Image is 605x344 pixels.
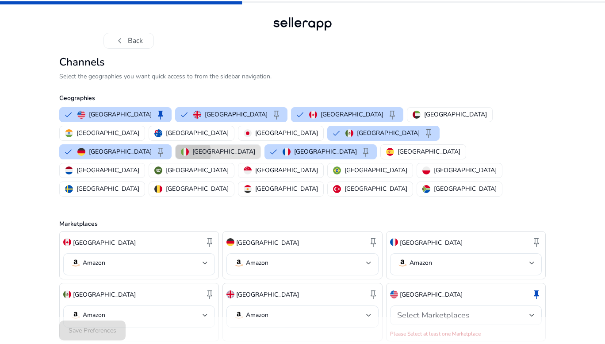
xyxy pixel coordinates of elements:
p: [GEOGRAPHIC_DATA] [345,166,407,175]
p: [GEOGRAPHIC_DATA] [77,184,139,193]
p: [GEOGRAPHIC_DATA] [357,128,420,138]
span: keep [368,289,379,300]
img: amazon.svg [234,258,244,268]
img: mx.svg [345,129,353,137]
span: keep [531,289,542,300]
p: [GEOGRAPHIC_DATA] [77,128,139,138]
span: keep [155,109,166,120]
h2: Channels [59,56,546,69]
img: fr.svg [390,238,398,246]
p: [GEOGRAPHIC_DATA] [166,184,229,193]
p: Amazon [83,311,105,319]
img: za.svg [422,185,430,193]
p: [GEOGRAPHIC_DATA] [434,184,497,193]
p: [GEOGRAPHIC_DATA] [205,110,268,119]
img: eg.svg [244,185,252,193]
img: mx.svg [63,290,71,298]
p: Amazon [246,259,268,267]
p: [GEOGRAPHIC_DATA] [73,238,136,247]
p: [GEOGRAPHIC_DATA] [400,238,463,247]
span: keep [531,237,542,247]
p: [GEOGRAPHIC_DATA] [73,290,136,299]
img: tr.svg [333,185,341,193]
img: amazon.svg [70,310,81,321]
img: au.svg [154,129,162,137]
button: chevron_leftBack [103,33,154,49]
img: ca.svg [63,238,71,246]
p: [GEOGRAPHIC_DATA] [400,290,463,299]
span: keep [271,109,282,120]
img: fr.svg [283,148,291,156]
p: [GEOGRAPHIC_DATA] [166,128,229,138]
img: se.svg [65,185,73,193]
img: br.svg [333,166,341,174]
p: Select the geographies you want quick access to from the sidebar navigation. [59,72,546,81]
span: keep [155,147,166,157]
img: nl.svg [65,166,73,174]
p: [GEOGRAPHIC_DATA] [398,147,460,156]
span: keep [204,289,215,300]
p: Amazon [246,311,268,319]
img: ca.svg [309,111,317,119]
img: us.svg [77,111,85,119]
p: [GEOGRAPHIC_DATA] [294,147,357,156]
span: keep [204,237,215,247]
img: in.svg [65,129,73,137]
img: amazon.svg [234,310,244,321]
span: keep [387,109,398,120]
p: [GEOGRAPHIC_DATA] [434,166,497,175]
img: es.svg [386,148,394,156]
p: [GEOGRAPHIC_DATA] [255,184,318,193]
span: Select Marketplaces [397,310,470,321]
p: [GEOGRAPHIC_DATA] [424,110,487,119]
img: de.svg [77,148,85,156]
p: [GEOGRAPHIC_DATA] [77,166,139,175]
img: uk.svg [226,290,234,298]
p: [GEOGRAPHIC_DATA] [255,166,318,175]
span: chevron_left [115,35,125,46]
p: [GEOGRAPHIC_DATA] [89,110,152,119]
img: sa.svg [154,166,162,174]
p: [GEOGRAPHIC_DATA] [255,128,318,138]
p: [GEOGRAPHIC_DATA] [321,110,383,119]
p: Amazon [410,259,432,267]
img: jp.svg [244,129,252,137]
img: it.svg [181,148,189,156]
p: Geographies [59,93,546,103]
img: amazon.svg [397,258,408,268]
span: keep [368,237,379,247]
img: uk.svg [193,111,201,119]
img: de.svg [226,238,234,246]
p: [GEOGRAPHIC_DATA] [192,147,255,156]
p: [GEOGRAPHIC_DATA] [166,166,229,175]
p: [GEOGRAPHIC_DATA] [236,290,299,299]
p: [GEOGRAPHIC_DATA] [345,184,407,193]
p: Amazon [83,259,105,267]
img: pl.svg [422,166,430,174]
img: sg.svg [244,166,252,174]
p: [GEOGRAPHIC_DATA] [236,238,299,247]
img: be.svg [154,185,162,193]
p: [GEOGRAPHIC_DATA] [89,147,152,156]
span: keep [360,147,371,157]
img: us.svg [390,290,398,298]
img: amazon.svg [70,258,81,268]
img: ae.svg [413,111,421,119]
span: keep [423,128,434,139]
p: Marketplaces [59,219,546,228]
